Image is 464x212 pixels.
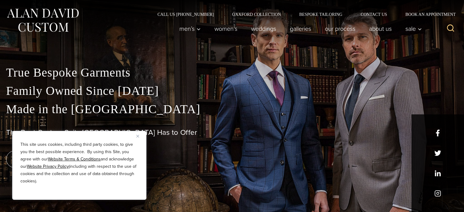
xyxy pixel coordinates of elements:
[27,163,69,170] a: Website Privacy Policy
[283,23,318,35] a: Galleries
[6,151,92,168] a: book an appointment
[362,23,399,35] a: About Us
[136,135,139,138] img: Close
[48,156,101,162] a: Website Terms & Conditions
[20,141,138,185] p: This site uses cookies, including third party cookies, to give you the best possible experience. ...
[223,12,290,16] a: Oxxford Collection
[179,26,201,32] span: Men’s
[148,12,223,16] a: Call Us [PHONE_NUMBER]
[6,7,79,34] img: Alan David Custom
[173,23,425,35] nav: Primary Navigation
[396,12,458,16] a: Book an Appointment
[318,23,362,35] a: Our Process
[208,23,244,35] a: Women’s
[290,12,351,16] a: Bespoke Tailoring
[405,26,422,32] span: Sale
[6,63,458,118] p: True Bespoke Garments Family Owned Since [DATE] Made in the [GEOGRAPHIC_DATA]
[6,128,458,137] h1: The Best Custom Suits [GEOGRAPHIC_DATA] Has to Offer
[148,12,458,16] nav: Secondary Navigation
[351,12,396,16] a: Contact Us
[443,21,458,36] button: View Search Form
[136,132,144,140] button: Close
[244,23,283,35] a: weddings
